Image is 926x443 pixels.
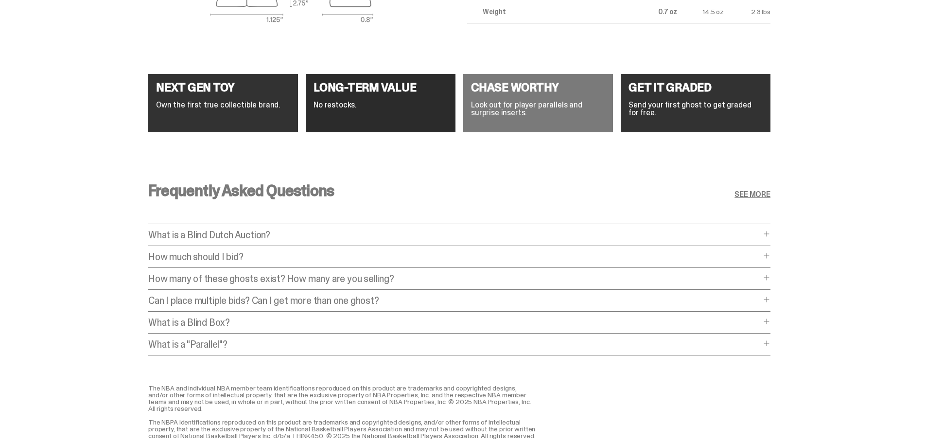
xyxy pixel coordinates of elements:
[156,82,290,93] h4: NEXT GEN TOY
[629,101,763,117] p: Send your first ghost to get graded for free.
[314,101,448,109] p: No restocks.
[471,101,605,117] p: Look out for player parallels and surprise inserts.
[734,191,770,198] a: SEE MORE
[148,318,761,327] p: What is a Blind Box?
[314,82,448,93] h4: LONG-TERM VALUE
[148,385,537,439] div: The NBA and individual NBA member team identifications reproduced on this product are trademarks ...
[148,230,761,240] p: What is a Blind Dutch Auction?
[148,296,761,305] p: Can I place multiple bids? Can I get more than one ghost?
[148,274,761,284] p: How many of these ghosts exist? How many are you selling?
[148,252,761,262] p: How much should I bid?
[629,82,763,93] h4: GET IT GRADED
[148,183,334,198] h3: Frequently Asked Questions
[156,101,290,109] p: Own the first true collectible brand.
[148,339,761,349] p: What is a "Parallel"?
[471,82,605,93] h4: CHASE WORTHY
